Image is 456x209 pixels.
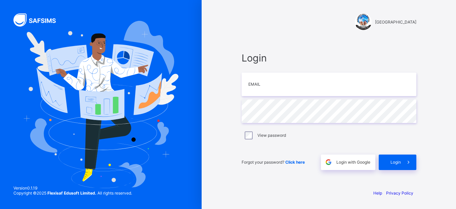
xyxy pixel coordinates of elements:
[13,185,132,191] span: Version 0.1.19
[13,13,64,27] img: SAFSIMS Logo
[242,52,416,64] span: Login
[23,21,179,188] img: Hero Image
[257,133,286,138] label: View password
[242,160,305,165] span: Forgot your password?
[386,191,413,196] a: Privacy Policy
[373,191,382,196] a: Help
[13,191,132,196] span: Copyright © 2025 All rights reserved.
[47,191,96,196] strong: Flexisaf Edusoft Limited.
[390,160,401,165] span: Login
[285,160,305,165] a: Click here
[375,19,416,25] span: [GEOGRAPHIC_DATA]
[325,158,332,166] img: google.396cfc9801f0270233282035f929180a.svg
[336,160,370,165] span: Login with Google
